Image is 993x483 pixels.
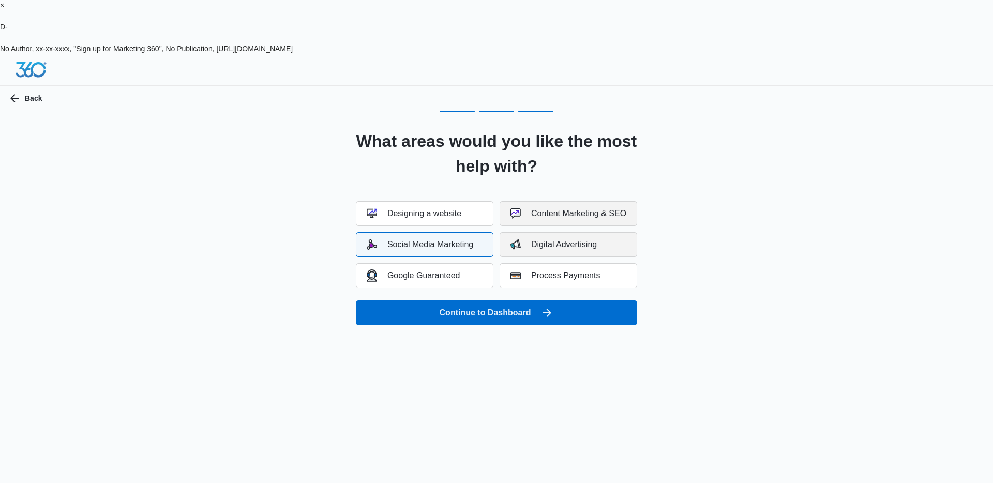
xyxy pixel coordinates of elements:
button: Social Media Marketing [356,232,493,257]
div: Digital Advertising [510,239,597,250]
button: Google Guaranteed [356,263,493,288]
div: Google Guaranteed [367,269,460,281]
button: Process Payments [500,263,637,288]
button: Digital Advertising [500,232,637,257]
div: Process Payments [510,270,600,281]
button: Continue to Dashboard [356,300,637,325]
div: Content Marketing & SEO [510,208,626,219]
h2: What areas would you like the most help with? [343,129,650,178]
button: Designing a website [356,201,493,226]
button: Content Marketing & SEO [500,201,637,226]
div: Designing a website [367,208,461,219]
div: Social Media Marketing [367,239,473,250]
